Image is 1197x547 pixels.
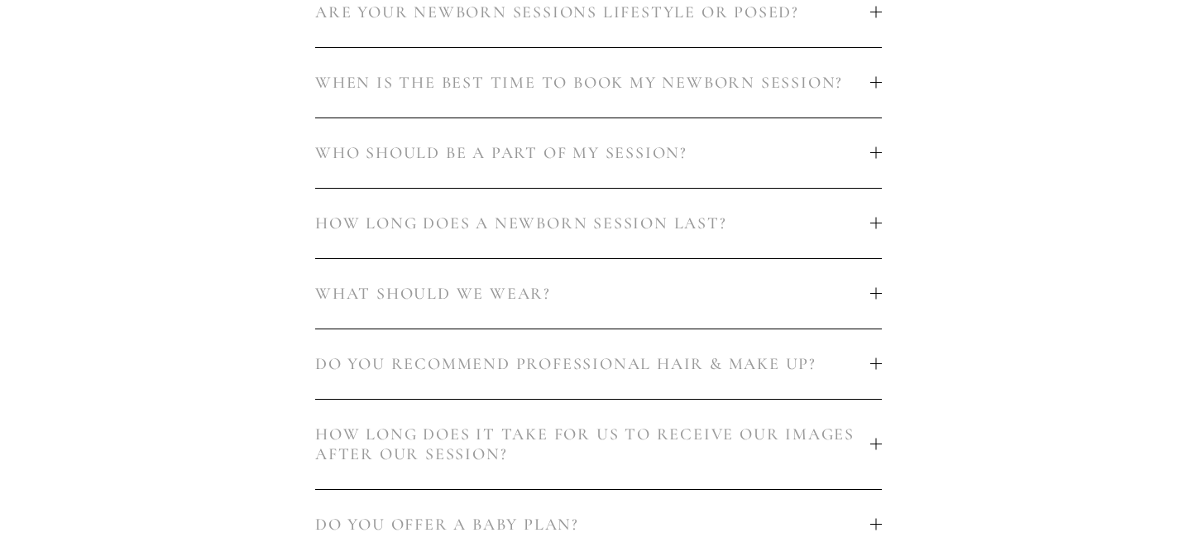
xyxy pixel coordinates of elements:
button: WHO SHOULD BE A PART OF MY SESSION? [315,118,882,188]
button: HOW LONG DOES IT TAKE FOR US TO RECEIVE OUR IMAGES AFTER OUR SESSION? [315,400,882,489]
button: WHAT SHOULD WE WEAR? [315,259,882,329]
button: DO YOU RECOMMEND PROFESSIONAL HAIR & MAKE UP? [315,329,882,399]
span: HOW LONG DOES IT TAKE FOR US TO RECEIVE OUR IMAGES AFTER OUR SESSION? [315,425,870,464]
button: WHEN IS THE BEST TIME TO BOOK MY NEWBORN SESSION? [315,48,882,118]
button: HOW LONG DOES A NEWBORN SESSION LAST? [315,189,882,258]
span: WHO SHOULD BE A PART OF MY SESSION? [315,143,870,163]
span: DO YOU OFFER A BABY PLAN? [315,515,870,535]
span: ARE YOUR NEWBORN SESSIONS LIFESTYLE OR POSED? [315,2,870,22]
span: HOW LONG DOES A NEWBORN SESSION LAST? [315,214,870,233]
span: DO YOU RECOMMEND PROFESSIONAL HAIR & MAKE UP? [315,354,870,374]
span: WHEN IS THE BEST TIME TO BOOK MY NEWBORN SESSION? [315,73,870,93]
span: WHAT SHOULD WE WEAR? [315,284,870,304]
